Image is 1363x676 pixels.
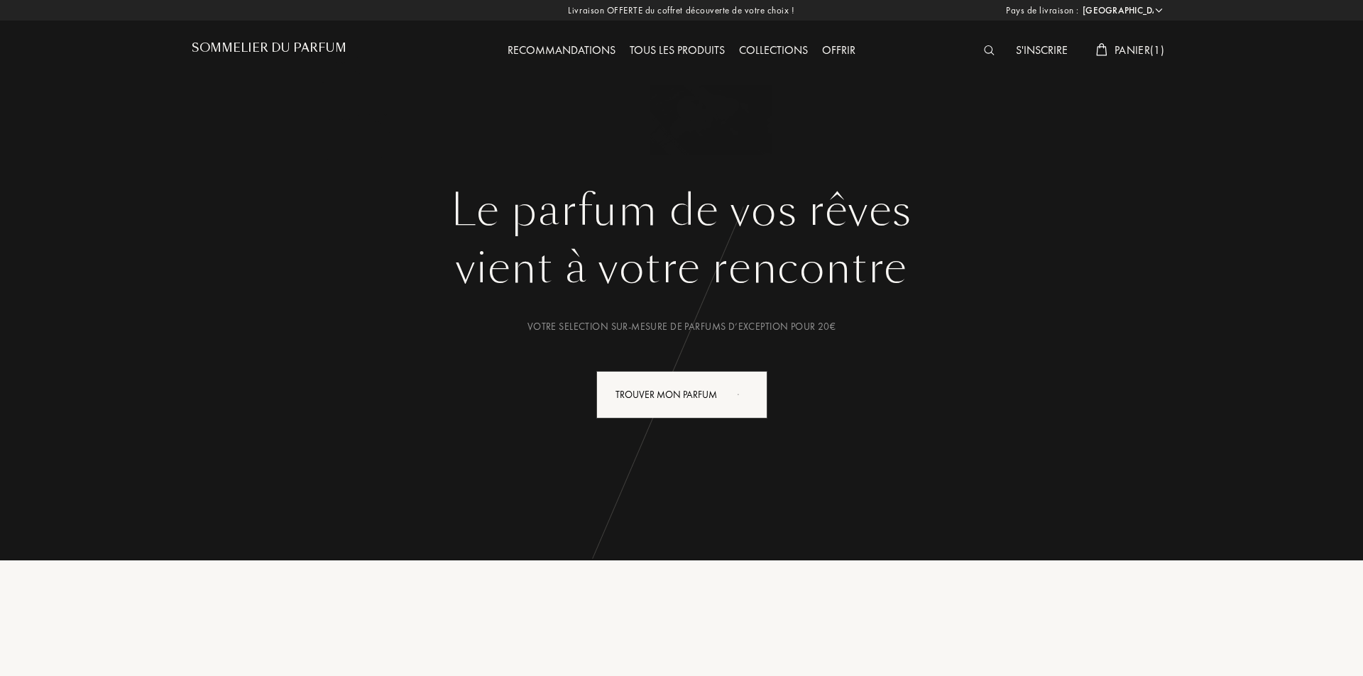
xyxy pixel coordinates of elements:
span: Pays de livraison : [1006,4,1079,18]
span: Panier ( 1 ) [1115,43,1164,57]
div: Trouver mon parfum [596,371,767,419]
div: Collections [732,42,815,60]
div: vient à votre rencontre [202,236,1161,300]
a: S'inscrire [1009,43,1075,57]
a: Offrir [815,43,863,57]
div: S'inscrire [1009,42,1075,60]
h1: Le parfum de vos rêves [202,185,1161,236]
a: Collections [732,43,815,57]
a: Trouver mon parfumanimation [586,371,778,419]
a: Recommandations [500,43,623,57]
h1: Sommelier du Parfum [192,41,346,55]
img: search_icn_white.svg [984,45,995,55]
div: Tous les produits [623,42,732,60]
div: Recommandations [500,42,623,60]
div: Votre selection sur-mesure de parfums d’exception pour 20€ [202,319,1161,334]
a: Tous les produits [623,43,732,57]
div: Offrir [815,42,863,60]
a: Sommelier du Parfum [192,41,346,60]
img: cart_white.svg [1096,43,1107,56]
div: animation [733,379,761,408]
